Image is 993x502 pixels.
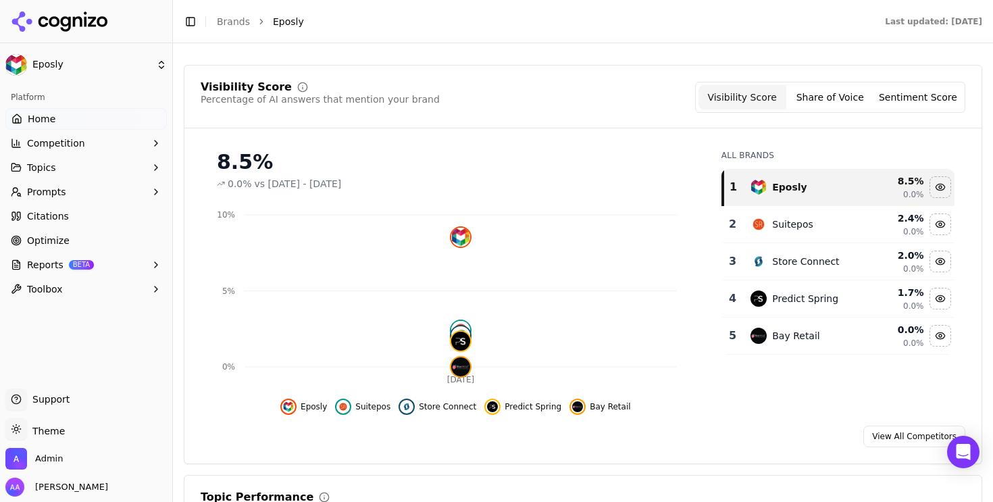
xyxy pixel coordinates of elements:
[903,263,924,274] span: 0.0%
[903,189,924,200] span: 0.0%
[27,282,63,296] span: Toolbox
[451,326,470,345] img: store connect
[590,401,630,412] span: Bay Retail
[723,280,954,318] tr: 4predict springPredict Spring1.7%0.0%Hide predict spring data
[487,401,498,412] img: predict spring
[301,401,327,412] span: Eposly
[930,288,951,309] button: Hide predict spring data
[201,82,292,93] div: Visibility Score
[903,338,924,349] span: 0.0%
[273,15,304,28] span: Eposly
[772,180,807,194] div: Eposly
[5,54,27,76] img: Eposly
[865,174,924,188] div: 8.5 %
[930,176,951,198] button: Hide eposly data
[35,453,63,465] span: Admin
[930,214,951,235] button: Hide suitepos data
[217,150,694,174] div: 8.5%
[419,401,476,412] span: Store Connect
[723,206,954,243] tr: 2suiteposSuitepos2.4%0.0%Hide suitepos data
[730,179,738,195] div: 1
[903,226,924,237] span: 0.0%
[27,209,69,223] span: Citations
[698,85,786,109] button: Visibility Score
[505,401,561,412] span: Predict Spring
[217,210,235,220] tspan: 10%
[865,249,924,262] div: 2.0 %
[338,401,349,412] img: suitepos
[865,211,924,225] div: 2.4 %
[27,161,56,174] span: Topics
[750,253,767,270] img: store connect
[222,286,235,296] tspan: 5%
[863,426,965,447] a: View All Competitors
[5,478,24,497] img: Alp Aysan
[5,157,167,178] button: Topics
[865,286,924,299] div: 1.7 %
[5,86,167,108] div: Platform
[721,150,954,161] div: All Brands
[772,292,838,305] div: Predict Spring
[283,401,294,412] img: eposly
[874,85,962,109] button: Sentiment Score
[5,278,167,300] button: Toolbox
[930,325,951,347] button: Hide bay retail data
[728,291,738,307] div: 4
[451,321,470,340] img: suitepos
[447,375,475,384] tspan: [DATE]
[399,399,476,415] button: Hide store connect data
[228,177,252,191] span: 0.0%
[865,323,924,336] div: 0.0 %
[484,399,561,415] button: Hide predict spring data
[5,108,167,130] a: Home
[255,177,342,191] span: vs [DATE] - [DATE]
[572,401,583,412] img: bay retail
[5,230,167,251] a: Optimize
[772,329,819,343] div: Bay Retail
[5,181,167,203] button: Prompts
[750,291,767,307] img: predict spring
[451,357,470,376] img: bay retail
[721,169,954,355] div: Data table
[27,136,85,150] span: Competition
[750,179,767,195] img: eposly
[451,228,470,247] img: eposly
[728,253,738,270] div: 3
[5,254,167,276] button: ReportsBETA
[786,85,874,109] button: Share of Voice
[69,260,94,270] span: BETA
[885,16,982,27] div: Last updated: [DATE]
[217,16,250,27] a: Brands
[32,59,151,71] span: Eposly
[355,401,390,412] span: Suitepos
[401,401,412,412] img: store connect
[772,218,813,231] div: Suitepos
[30,481,108,493] span: [PERSON_NAME]
[5,205,167,227] a: Citations
[728,216,738,232] div: 2
[280,399,327,415] button: Hide eposly data
[903,301,924,311] span: 0.0%
[27,426,65,436] span: Theme
[5,132,167,154] button: Competition
[750,216,767,232] img: suitepos
[217,15,858,28] nav: breadcrumb
[947,436,979,468] div: Open Intercom Messenger
[569,399,630,415] button: Hide bay retail data
[201,93,440,106] div: Percentage of AI answers that mention your brand
[5,448,63,470] button: Open organization switcher
[335,399,390,415] button: Hide suitepos data
[728,328,738,344] div: 5
[27,393,70,406] span: Support
[723,318,954,355] tr: 5bay retail Bay Retail0.0%0.0%Hide bay retail data
[723,169,954,206] tr: 1eposlyEposly8.5%0.0%Hide eposly data
[5,448,27,470] img: Admin
[750,328,767,344] img: bay retail
[27,185,66,199] span: Prompts
[222,362,235,372] tspan: 0%
[27,258,63,272] span: Reports
[930,251,951,272] button: Hide store connect data
[27,234,70,247] span: Optimize
[28,112,55,126] span: Home
[5,478,108,497] button: Open user button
